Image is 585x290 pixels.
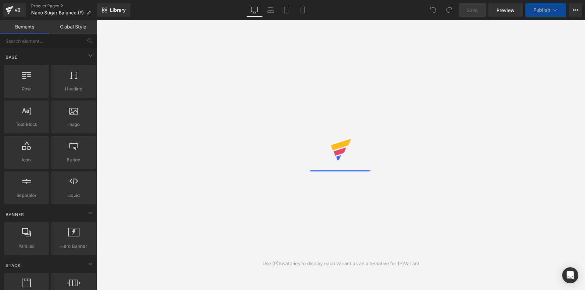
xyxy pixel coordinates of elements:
div: Open Intercom Messenger [562,267,578,283]
span: Save [467,7,478,14]
span: Text Block [6,121,47,128]
a: Global Style [49,20,97,33]
span: Nano Sugar Balance (F) [31,10,84,15]
span: Hero Banner [53,243,94,250]
button: More [569,3,582,17]
span: Publish [533,7,550,13]
span: Parallax [6,243,47,250]
button: Redo [443,3,456,17]
span: Image [53,121,94,128]
span: Banner [5,211,25,218]
span: Library [110,7,126,13]
span: Heading [53,85,94,92]
span: Preview [496,7,515,14]
span: Liquid [53,192,94,199]
a: Product Pages [31,3,97,9]
a: Mobile [295,3,311,17]
a: Tablet [279,3,295,17]
span: Icon [6,156,47,163]
span: Separator [6,192,47,199]
span: Button [53,156,94,163]
span: Row [6,85,47,92]
a: v6 [3,3,26,17]
a: Desktop [246,3,262,17]
button: Undo [426,3,440,17]
div: v6 [13,6,22,14]
span: Stack [5,262,21,269]
a: Laptop [262,3,279,17]
div: Use (P)Swatches to display each variant as an alternative for (P)Variant [262,260,419,267]
a: New Library [97,3,130,17]
button: Publish [525,3,566,17]
a: Preview [488,3,523,17]
span: Base [5,54,18,60]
